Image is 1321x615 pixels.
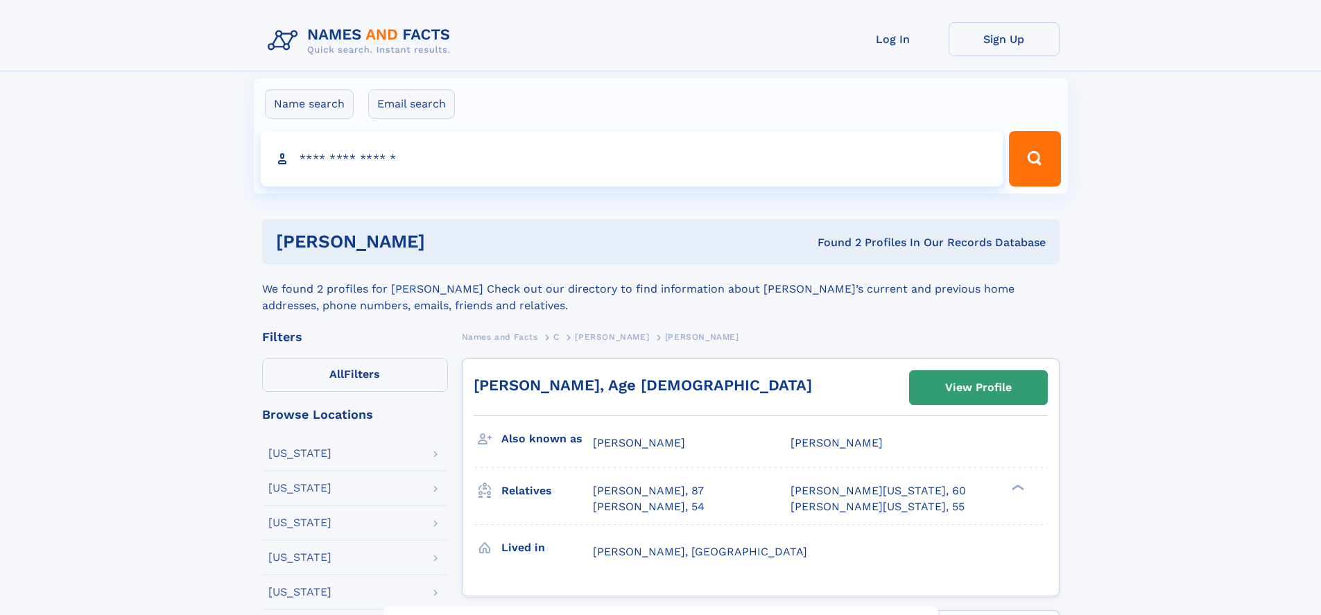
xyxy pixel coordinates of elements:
div: Filters [262,331,448,343]
div: View Profile [945,372,1012,404]
a: [PERSON_NAME][US_STATE], 60 [791,483,966,499]
h1: [PERSON_NAME] [276,233,621,250]
a: View Profile [910,371,1047,404]
a: C [553,328,560,345]
span: [PERSON_NAME] [791,436,883,449]
h3: Also known as [501,427,593,451]
h3: Lived in [501,536,593,560]
a: Log In [838,22,949,56]
a: [PERSON_NAME], 87 [593,483,704,499]
input: search input [261,131,1003,187]
button: Search Button [1009,131,1060,187]
div: Browse Locations [262,408,448,421]
div: [US_STATE] [268,448,331,459]
h3: Relatives [501,479,593,503]
span: [PERSON_NAME], [GEOGRAPHIC_DATA] [593,545,807,558]
span: [PERSON_NAME] [665,332,739,342]
a: [PERSON_NAME][US_STATE], 55 [791,499,965,514]
div: We found 2 profiles for [PERSON_NAME] Check out our directory to find information about [PERSON_N... [262,264,1060,314]
span: [PERSON_NAME] [593,436,685,449]
label: Email search [368,89,455,119]
span: C [553,332,560,342]
div: [US_STATE] [268,483,331,494]
a: Names and Facts [462,328,538,345]
a: [PERSON_NAME], 54 [593,499,705,514]
div: [US_STATE] [268,552,331,563]
div: [US_STATE] [268,517,331,528]
label: Filters [262,358,448,392]
span: [PERSON_NAME] [575,332,649,342]
a: [PERSON_NAME], Age [DEMOGRAPHIC_DATA] [474,376,812,394]
a: [PERSON_NAME] [575,328,649,345]
div: ❯ [1008,483,1025,492]
div: [US_STATE] [268,587,331,598]
span: All [329,367,344,381]
img: Logo Names and Facts [262,22,462,60]
label: Name search [265,89,354,119]
div: Found 2 Profiles In Our Records Database [621,235,1046,250]
a: Sign Up [949,22,1060,56]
